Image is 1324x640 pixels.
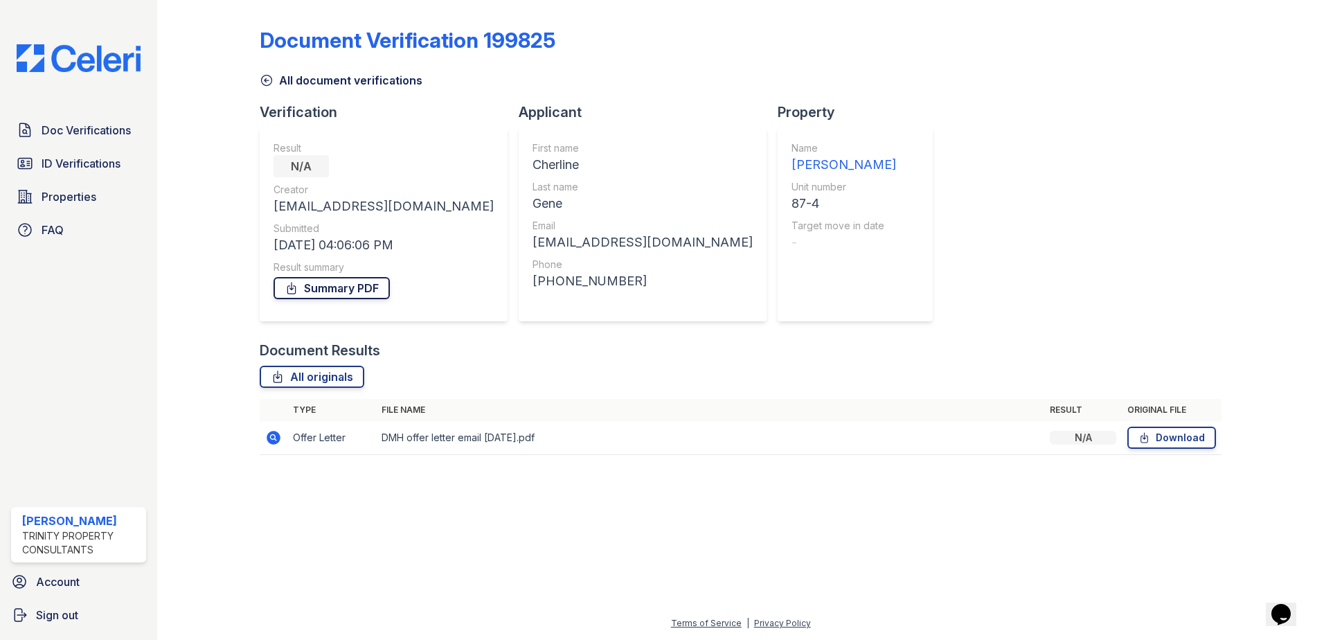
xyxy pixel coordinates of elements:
div: Applicant [519,103,778,122]
div: Gene [533,194,753,213]
a: Account [6,568,152,596]
th: Type [287,399,376,421]
div: [EMAIL_ADDRESS][DOMAIN_NAME] [533,233,753,252]
a: All originals [260,366,364,388]
div: Email [533,219,753,233]
div: Last name [533,180,753,194]
span: ID Verifications [42,155,120,172]
div: Target move in date [791,219,896,233]
a: FAQ [11,216,146,244]
div: Creator [274,183,494,197]
iframe: chat widget [1266,585,1310,626]
span: Properties [42,188,96,205]
th: Original file [1122,399,1222,421]
div: Trinity Property Consultants [22,529,141,557]
div: N/A [274,155,329,177]
div: Property [778,103,944,122]
th: File name [376,399,1044,421]
span: Sign out [36,607,78,623]
span: FAQ [42,222,64,238]
div: Document Verification 199825 [260,28,555,53]
div: Unit number [791,180,896,194]
a: Doc Verifications [11,116,146,144]
span: Doc Verifications [42,122,131,139]
div: Name [791,141,896,155]
div: Verification [260,103,519,122]
td: DMH offer letter email [DATE].pdf [376,421,1044,455]
div: [PERSON_NAME] [791,155,896,175]
div: Document Results [260,341,380,360]
div: Cherline [533,155,753,175]
img: CE_Logo_Blue-a8612792a0a2168367f1c8372b55b34899dd931a85d93a1a3d3e32e68fde9ad4.png [6,44,152,72]
div: N/A [1050,431,1116,445]
a: Privacy Policy [754,618,811,628]
a: Sign out [6,601,152,629]
div: First name [533,141,753,155]
a: Download [1127,427,1216,449]
div: [EMAIL_ADDRESS][DOMAIN_NAME] [274,197,494,216]
a: All document verifications [260,72,422,89]
a: Terms of Service [671,618,742,628]
td: Offer Letter [287,421,376,455]
a: Name [PERSON_NAME] [791,141,896,175]
div: Submitted [274,222,494,235]
div: Result summary [274,260,494,274]
th: Result [1044,399,1122,421]
div: [PERSON_NAME] [22,513,141,529]
div: Phone [533,258,753,272]
div: Result [274,141,494,155]
div: | [746,618,749,628]
div: - [791,233,896,252]
div: [DATE] 04:06:06 PM [274,235,494,255]
a: ID Verifications [11,150,146,177]
div: 87-4 [791,194,896,213]
div: [PHONE_NUMBER] [533,272,753,291]
a: Summary PDF [274,277,390,299]
span: Account [36,574,80,590]
a: Properties [11,183,146,211]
